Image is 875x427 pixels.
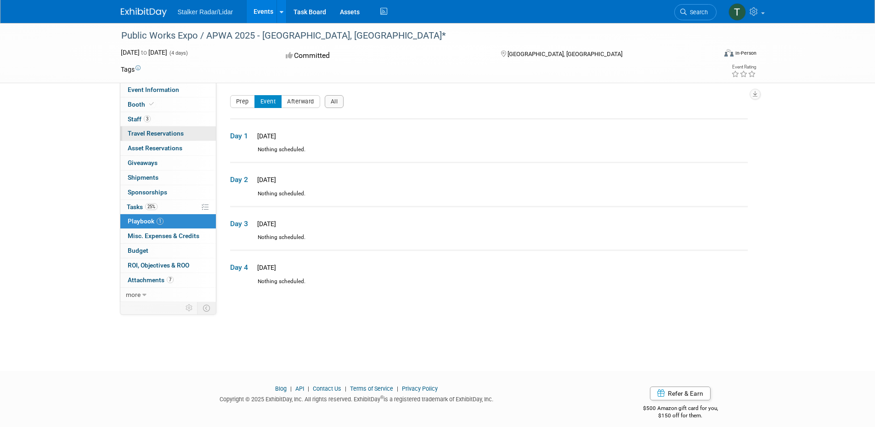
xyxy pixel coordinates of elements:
span: Day 1 [230,131,253,141]
span: (4 days) [169,50,188,56]
span: Stalker Radar/Lidar [178,8,233,16]
td: Personalize Event Tab Strip [181,302,198,314]
span: to [140,49,148,56]
img: Format-Inperson.png [724,49,734,57]
span: Search [687,9,708,16]
span: Misc. Expenses & Credits [128,232,199,239]
div: Nothing scheduled. [230,146,748,162]
i: Booth reservation complete [149,102,154,107]
a: Misc. Expenses & Credits [120,229,216,243]
span: more [126,291,141,298]
div: $150 off for them. [606,412,755,420]
a: Refer & Earn [650,387,711,400]
span: Day 2 [230,175,253,185]
div: Committed [283,48,486,64]
span: ROI, Objectives & ROO [128,262,189,269]
td: Tags [121,65,141,74]
span: Giveaways [128,159,158,166]
span: Playbook [128,217,164,225]
a: Event Information [120,83,216,97]
button: Event [254,95,282,108]
a: Shipments [120,171,216,185]
span: | [395,385,401,392]
button: Prep [230,95,255,108]
div: Copyright © 2025 ExhibitDay, Inc. All rights reserved. ExhibitDay is a registered trademark of Ex... [121,393,593,404]
sup: ® [380,395,384,400]
span: Tasks [127,203,158,211]
span: 3 [144,115,151,122]
div: Public Works Expo / APWA 2025 - [GEOGRAPHIC_DATA], [GEOGRAPHIC_DATA]* [118,28,703,44]
div: In-Person [735,50,756,57]
span: Budget [128,247,148,254]
span: [DATE] [254,176,276,183]
div: Nothing scheduled. [230,190,748,206]
a: Booth [120,97,216,112]
a: more [120,288,216,302]
span: Travel Reservations [128,130,184,137]
img: Thomas Kenia [728,3,746,21]
td: Toggle Event Tabs [197,302,216,314]
span: [DATE] [254,264,276,271]
span: [GEOGRAPHIC_DATA], [GEOGRAPHIC_DATA] [508,51,622,57]
a: Sponsorships [120,185,216,199]
span: [DATE] [254,132,276,140]
span: Booth [128,101,156,108]
span: 25% [145,203,158,210]
a: Privacy Policy [402,385,438,392]
div: Event Rating [731,65,756,69]
a: Asset Reservations [120,141,216,155]
span: | [305,385,311,392]
div: $500 Amazon gift card for you, [606,399,755,420]
span: | [343,385,349,392]
span: Day 4 [230,262,253,273]
button: Afterward [281,95,320,108]
span: [DATE] [DATE] [121,49,167,56]
span: Asset Reservations [128,144,182,152]
a: Attachments7 [120,273,216,287]
button: All [325,95,344,108]
a: Budget [120,244,216,258]
span: Day 3 [230,219,253,229]
span: Event Information [128,86,179,93]
a: ROI, Objectives & ROO [120,258,216,273]
span: Sponsorships [128,188,167,196]
a: Contact Us [313,385,341,392]
a: API [295,385,304,392]
a: Terms of Service [350,385,393,392]
div: Nothing scheduled. [230,278,748,294]
img: ExhibitDay [121,8,167,17]
a: Search [674,4,717,20]
span: | [288,385,294,392]
span: Attachments [128,276,174,284]
span: Staff [128,115,151,123]
span: 1 [157,218,164,225]
div: Event Format [662,48,757,62]
a: Staff3 [120,112,216,126]
a: Giveaways [120,156,216,170]
a: Playbook1 [120,214,216,228]
a: Tasks25% [120,200,216,214]
span: Shipments [128,174,158,181]
a: Travel Reservations [120,126,216,141]
div: Nothing scheduled. [230,233,748,250]
span: [DATE] [254,220,276,228]
span: 7 [167,276,174,283]
a: Blog [275,385,287,392]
